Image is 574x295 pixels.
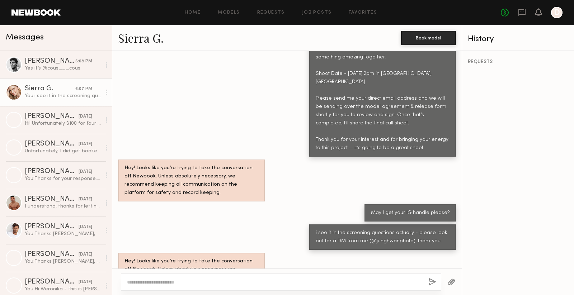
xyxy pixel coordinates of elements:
div: You: Hi Weronika - this is [PERSON_NAME], the photographer for the “Active Wear / Sports Wear” pr... [25,286,101,292]
div: [DATE] [79,113,92,120]
div: Hi! Unfortunately $100 for four hours is below my rate but I wish you luck! [25,120,101,127]
div: You: Thanks for your response. We appreciate you! [25,175,101,182]
div: 6:07 PM [75,86,92,92]
div: [PERSON_NAME] [25,141,79,148]
div: [PERSON_NAME] [25,113,79,120]
span: Messages [6,33,44,42]
div: [PERSON_NAME] [25,168,79,175]
div: [DATE] [79,196,92,203]
div: Yes it’s @cous___cous [25,65,101,72]
div: [PERSON_NAME] [25,196,79,203]
div: [DATE] [79,224,92,230]
div: History [468,35,568,43]
a: Job Posts [302,10,332,15]
div: I understand, thanks for letting me know. I do see the rate range is up to $30/hour. Could I at l... [25,203,101,210]
div: Sierra G. [25,85,75,92]
div: [PERSON_NAME] [25,251,79,258]
div: 6:08 PM [75,58,92,65]
div: [DATE] [79,141,92,148]
div: [DATE] [79,168,92,175]
a: D [551,7,563,18]
div: [PERSON_NAME] [25,223,79,230]
div: You: Thanks [PERSON_NAME], but the budget is set for this one. Stay in touch! [25,230,101,237]
a: Models [218,10,240,15]
div: REQUESTS [468,60,568,65]
div: [DATE] [79,251,92,258]
div: May I get your IG handle please? [371,209,450,217]
div: Hey! Looks like you’re trying to take the conversation off Newbook. Unless absolutely necessary, ... [124,164,258,197]
div: You: Thanks [PERSON_NAME], appreciate you! [25,258,101,265]
div: Unfortunately, I did get booked out for something so I am no longer available for the dates [25,148,101,154]
div: [DATE] [79,279,92,286]
div: [PERSON_NAME] [25,58,75,65]
a: Home [185,10,201,15]
a: Requests [257,10,285,15]
a: Sierra G. [118,30,164,46]
div: Hey! Looks like you’re trying to take the conversation off Newbook. Unless absolutely necessary, ... [124,257,258,290]
div: You: i see it in the screening questions actually - please look out for a DM from me (@junghwanph... [25,92,101,99]
div: i see it in the screening questions actually - please look out for a DM from me (@junghwanphoto).... [316,229,450,246]
a: Favorites [349,10,377,15]
div: [PERSON_NAME] [25,279,79,286]
a: Book model [401,34,456,41]
button: Book model [401,31,456,45]
div: Hi Sierra - Congratulations! You’ve been selected to join our Active Wear / Sports Wear Editorial... [316,29,450,152]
